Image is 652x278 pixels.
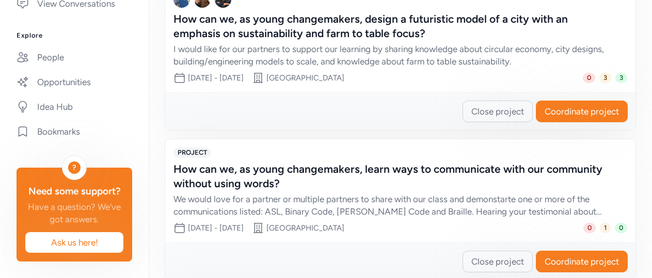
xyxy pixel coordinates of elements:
[8,95,140,118] a: Idea Hub
[599,73,611,83] span: 3
[536,101,628,122] button: Coordinate project
[471,255,524,268] span: Close project
[600,223,611,233] span: 1
[266,73,344,83] div: [GEOGRAPHIC_DATA]
[173,148,211,158] span: PROJECT
[545,255,619,268] span: Coordinate project
[615,223,627,233] span: 0
[463,101,533,122] button: Close project
[8,120,140,143] a: Bookmarks
[545,105,619,118] span: Coordinate project
[615,73,627,83] span: 3
[471,105,524,118] span: Close project
[17,31,132,40] h3: Explore
[173,162,607,191] div: How can we, as young changemakers, learn ways to communicate with our community without using words?
[173,12,607,41] div: How can we, as young changemakers, design a futuristic model of a city with an emphasis on sustai...
[583,223,596,233] span: 0
[34,236,115,249] span: Ask us here!
[173,43,607,68] div: I would like for our partners to support our learning by sharing knowledge about circular economy...
[173,193,607,218] div: We would love for a partner or multiple partners to share with our class and demonstarte one or m...
[68,161,81,174] div: ?
[25,201,124,225] div: Have a question? We've got answers.
[188,223,244,233] span: [DATE] - [DATE]
[463,251,533,272] button: Close project
[536,251,628,272] button: Coordinate project
[266,223,344,233] div: [GEOGRAPHIC_DATA]
[188,73,244,83] span: [DATE] - [DATE]
[583,73,595,83] span: 0
[8,71,140,93] a: Opportunities
[8,46,140,69] a: People
[25,232,124,253] button: Ask us here!
[25,184,124,199] div: Need some support?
